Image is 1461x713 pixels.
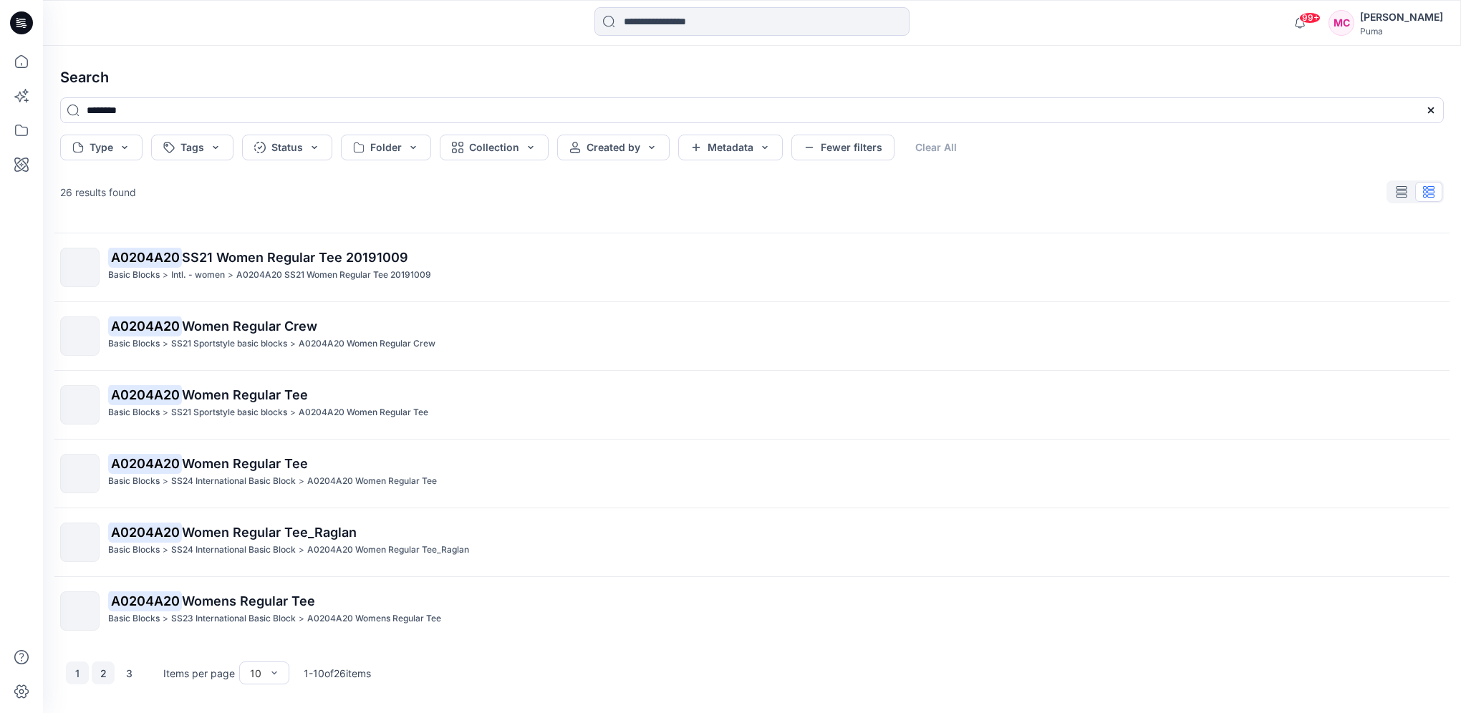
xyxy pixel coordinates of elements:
[163,666,235,681] p: Items per page
[182,250,408,265] span: SS21 Women Regular Tee 20191009
[228,268,233,283] p: >
[108,543,160,558] p: Basic Blocks
[92,661,115,684] button: 2
[299,611,304,626] p: >
[117,661,140,684] button: 3
[290,336,296,351] p: >
[242,135,332,160] button: Status
[60,185,136,200] p: 26 results found
[163,336,168,351] p: >
[341,135,431,160] button: Folder
[163,611,168,626] p: >
[299,405,428,420] p: A0204A20 Women Regular Tee
[791,135,895,160] button: Fewer filters
[108,611,160,626] p: Basic Blocks
[52,514,1452,571] a: A0204A20Women Regular Tee_RaglanBasic Blocks>SS24 International Basic Block>A0204A20 Women Regula...
[1299,12,1321,24] span: 99+
[299,474,304,489] p: >
[171,474,296,489] p: SS24 International Basic Block
[171,611,296,626] p: SS23 International Basic Block
[108,316,182,336] mark: A0204A20
[1360,26,1443,37] div: Puma
[60,135,143,160] button: Type
[108,591,182,611] mark: A0204A20
[163,474,168,489] p: >
[299,543,304,558] p: >
[151,135,233,160] button: Tags
[1329,10,1354,36] div: MC
[108,268,160,283] p: Basic Blocks
[171,543,296,558] p: SS24 International Basic Block
[163,543,168,558] p: >
[304,666,371,681] p: 1 - 10 of 26 items
[163,405,168,420] p: >
[52,377,1452,433] a: A0204A20Women Regular TeeBasic Blocks>SS21 Sportstyle basic blocks>A0204A20 Women Regular Tee
[250,666,261,681] div: 10
[307,543,469,558] p: A0204A20 Women Regular Tee_Raglan
[678,135,783,160] button: Metadata
[1360,9,1443,26] div: [PERSON_NAME]
[171,405,287,420] p: SS21 Sportstyle basic blocks
[171,336,287,351] p: SS21 Sportstyle basic blocks
[108,522,182,542] mark: A0204A20
[66,661,89,684] button: 1
[171,268,225,283] p: Intl. - women
[52,583,1452,639] a: A0204A20Womens Regular TeeBasic Blocks>SS23 International Basic Block>A0204A20 Womens Regular Tee
[182,593,315,608] span: Womens Regular Tee
[557,135,670,160] button: Created by
[108,384,182,404] mark: A0204A20
[163,268,168,283] p: >
[299,336,435,351] p: A0204A20 Women Regular Crew
[108,474,160,489] p: Basic Blocks
[182,319,317,334] span: Women Regular Crew
[52,445,1452,502] a: A0204A20Women Regular TeeBasic Blocks>SS24 International Basic Block>A0204A20 Women Regular Tee
[290,405,296,420] p: >
[182,456,308,471] span: Women Regular Tee
[49,57,1455,97] h4: Search
[52,308,1452,364] a: A0204A20Women Regular CrewBasic Blocks>SS21 Sportstyle basic blocks>A0204A20 Women Regular Crew
[108,453,182,473] mark: A0204A20
[440,135,549,160] button: Collection
[182,525,357,540] span: Women Regular Tee_Raglan
[307,474,437,489] p: A0204A20 Women Regular Tee
[182,387,308,402] span: Women Regular Tee
[52,239,1452,296] a: A0204A20SS21 Women Regular Tee 20191009Basic Blocks>Intl. - women>A0204A20 SS21 Women Regular Tee...
[108,336,160,351] p: Basic Blocks
[108,247,182,267] mark: A0204A20
[307,611,441,626] p: A0204A20 Womens Regular Tee
[236,268,431,283] p: A0204A20 SS21 Women Regular Tee 20191009
[108,405,160,420] p: Basic Blocks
